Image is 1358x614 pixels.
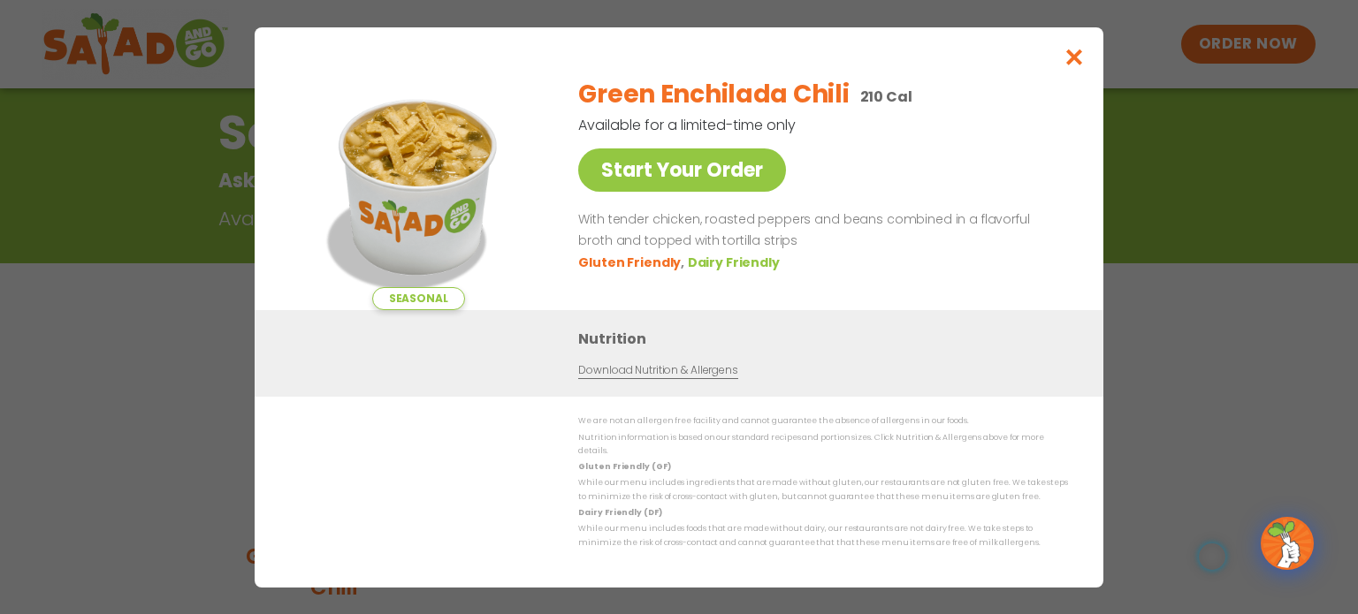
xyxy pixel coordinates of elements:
p: 210 Cal [860,86,912,108]
p: While our menu includes foods that are made without dairy, our restaurants are not dairy free. We... [578,522,1068,550]
img: wpChatIcon [1263,519,1312,568]
a: Download Nutrition & Allergens [578,362,737,379]
a: Start Your Order [578,148,786,192]
p: While our menu includes ingredients that are made without gluten, our restaurants are not gluten ... [578,476,1068,504]
img: Featured product photo for Green Enchilada Chili [294,63,542,310]
h3: Nutrition [578,328,1077,350]
p: Nutrition information is based on our standard recipes and portion sizes. Click Nutrition & Aller... [578,430,1068,458]
li: Dairy Friendly [688,253,783,271]
span: Seasonal [372,287,465,310]
p: With tender chicken, roasted peppers and beans combined in a flavorful broth and topped with tort... [578,209,1061,252]
strong: Dairy Friendly (DF) [578,507,661,518]
li: Gluten Friendly [578,253,687,271]
strong: Gluten Friendly (GF) [578,461,670,472]
button: Close modal [1046,27,1103,87]
p: We are not an allergen free facility and cannot guarantee the absence of allergens in our foods. [578,414,1068,428]
p: Available for a limited-time only [578,114,976,136]
h2: Green Enchilada Chili [578,76,849,113]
